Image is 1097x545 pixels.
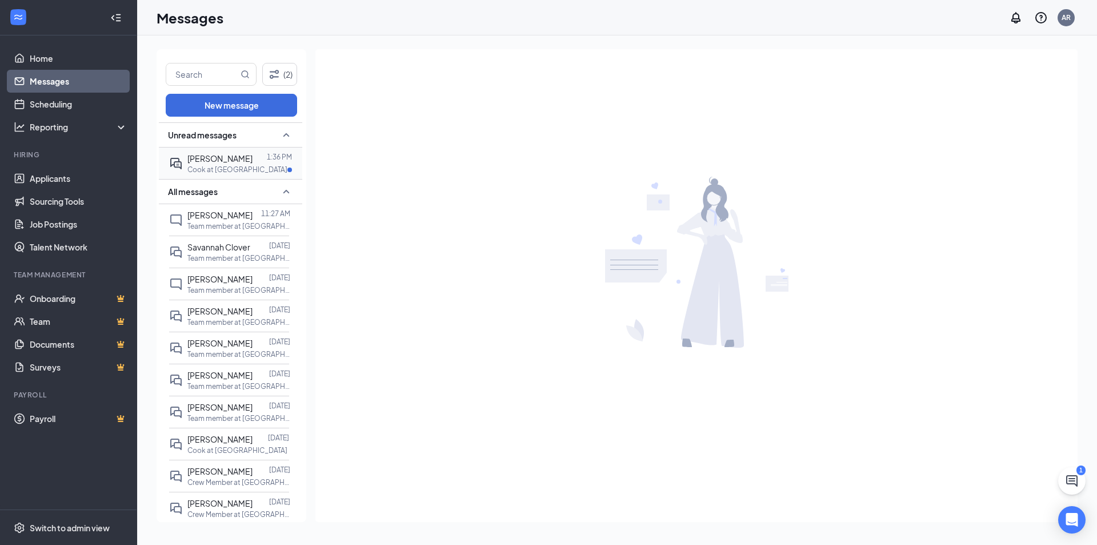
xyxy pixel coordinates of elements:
[187,242,250,252] span: Savannah Clover
[14,522,25,534] svg: Settings
[169,405,183,419] svg: DoubleChat
[1076,466,1086,475] div: 1
[166,63,238,85] input: Search
[187,466,253,476] span: [PERSON_NAME]
[30,190,127,213] a: Sourcing Tools
[1062,13,1071,22] div: AR
[30,70,127,93] a: Messages
[169,245,183,259] svg: DoubleChat
[14,121,25,133] svg: Analysis
[13,11,24,23] svg: WorkstreamLogo
[14,390,125,400] div: Payroll
[187,210,253,220] span: [PERSON_NAME]
[14,150,125,160] div: Hiring
[261,209,290,218] p: 11:27 AM
[187,274,253,284] span: [PERSON_NAME]
[166,94,297,117] button: New message
[1058,506,1086,534] div: Open Intercom Messenger
[157,8,223,27] h1: Messages
[187,306,253,316] span: [PERSON_NAME]
[30,121,128,133] div: Reporting
[169,373,183,387] svg: DoubleChat
[30,407,127,430] a: PayrollCrown
[30,93,127,116] a: Scheduling
[169,341,183,355] svg: DoubleChat
[30,522,110,534] div: Switch to admin view
[269,401,290,411] p: [DATE]
[187,165,287,174] p: Cook at [GEOGRAPHIC_DATA]
[30,47,127,70] a: Home
[187,349,290,359] p: Team member at [GEOGRAPHIC_DATA]
[269,497,290,507] p: [DATE]
[169,157,183,170] svg: ActiveDoubleChat
[30,356,127,379] a: SurveysCrown
[168,186,218,197] span: All messages
[269,369,290,379] p: [DATE]
[267,152,292,162] p: 1:36 PM
[269,273,290,283] p: [DATE]
[269,305,290,315] p: [DATE]
[187,285,290,295] p: Team member at [GEOGRAPHIC_DATA]
[14,270,125,280] div: Team Management
[187,317,290,327] p: Team member at [GEOGRAPHIC_DATA]
[30,213,127,236] a: Job Postings
[187,413,290,423] p: Team member at [GEOGRAPHIC_DATA]
[187,445,287,455] p: Cook at [GEOGRAPHIC_DATA]
[169,277,183,291] svg: ChatInactive
[269,241,290,250] p: [DATE]
[187,434,253,444] span: [PERSON_NAME]
[187,221,290,231] p: Team member at [GEOGRAPHIC_DATA]
[241,70,250,79] svg: MagnifyingGlass
[269,465,290,475] p: [DATE]
[1034,11,1048,25] svg: QuestionInfo
[187,253,290,263] p: Team member at [GEOGRAPHIC_DATA]
[30,236,127,258] a: Talent Network
[187,510,290,519] p: Crew Member at [GEOGRAPHIC_DATA]
[30,167,127,190] a: Applicants
[187,338,253,348] span: [PERSON_NAME]
[279,185,293,198] svg: SmallChevronUp
[168,129,237,141] span: Unread messages
[169,470,183,483] svg: DoubleChat
[187,370,253,380] span: [PERSON_NAME]
[30,310,127,333] a: TeamCrown
[187,478,290,487] p: Crew Member at [GEOGRAPHIC_DATA]
[1065,474,1079,488] svg: ChatActive
[269,337,290,347] p: [DATE]
[169,437,183,451] svg: DoubleChat
[169,213,183,227] svg: ChatInactive
[187,402,253,412] span: [PERSON_NAME]
[267,67,281,81] svg: Filter
[169,502,183,515] svg: DoubleChat
[279,128,293,142] svg: SmallChevronUp
[187,153,253,164] span: [PERSON_NAME]
[1009,11,1023,25] svg: Notifications
[110,12,122,23] svg: Collapse
[262,63,297,86] button: Filter (2)
[169,309,183,323] svg: DoubleChat
[187,498,253,508] span: [PERSON_NAME]
[268,433,289,443] p: [DATE]
[30,287,127,310] a: OnboardingCrown
[1058,467,1086,495] button: ChatActive
[187,381,290,391] p: Team member at [GEOGRAPHIC_DATA]
[30,333,127,356] a: DocumentsCrown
